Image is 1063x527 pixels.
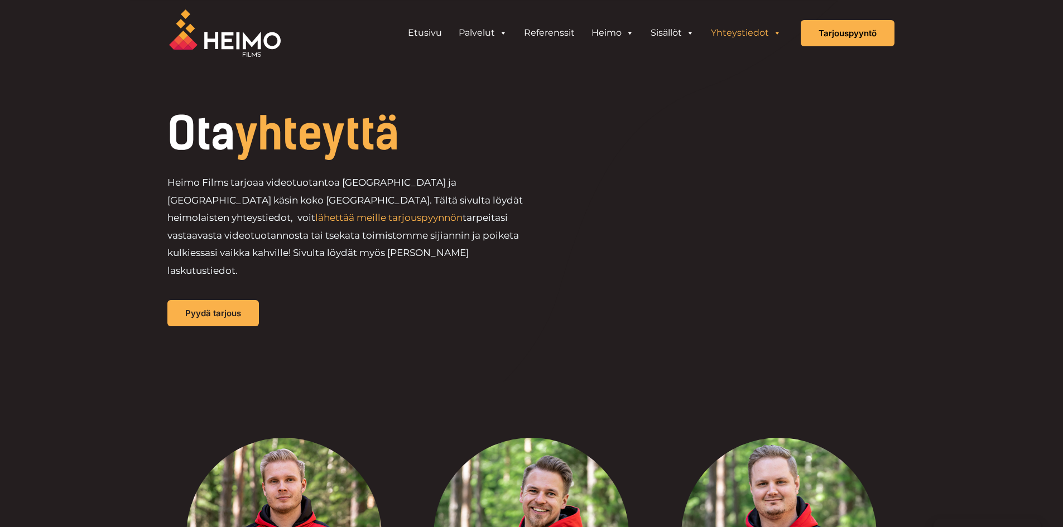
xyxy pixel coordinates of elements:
[185,309,241,317] span: Pyydä tarjous
[394,22,795,44] aside: Header Widget 1
[583,22,642,44] a: Heimo
[315,212,463,223] a: lähettää meille tarjouspyynnön
[167,300,259,326] a: Pyydä tarjous
[703,22,790,44] a: Yhteystiedot
[400,22,450,44] a: Etusivu
[801,20,894,46] a: Tarjouspyyntö
[450,22,516,44] a: Palvelut
[167,174,532,279] p: Heimo Films tarjoaa videotuotantoa [GEOGRAPHIC_DATA] ja [GEOGRAPHIC_DATA] käsin koko [GEOGRAPHIC_...
[642,22,703,44] a: Sisällöt
[169,9,281,57] img: Heimo Filmsin logo
[235,107,399,161] span: yhteyttä
[516,22,583,44] a: Referenssit
[167,112,608,156] h1: Ota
